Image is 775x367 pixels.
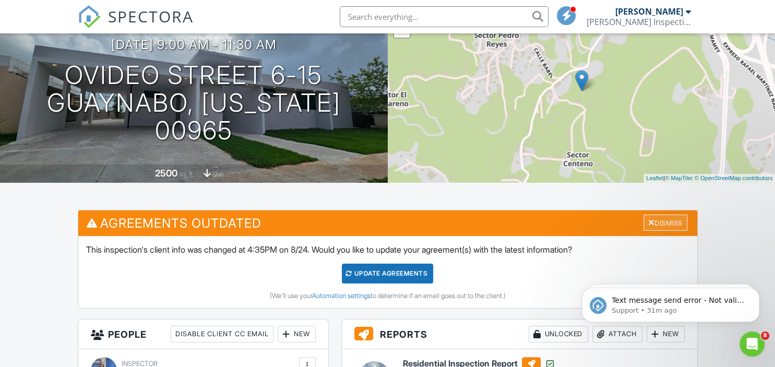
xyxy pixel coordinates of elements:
div: 2500 [155,168,177,179]
div: Dismiss [643,215,687,231]
a: SPECTORA [78,14,194,36]
div: This inspection's client info was changed at 4:35PM on 8/24. Would you like to update your agreem... [78,236,697,308]
h3: Agreements Outdated [78,210,697,236]
span: slab [212,170,224,178]
div: Update Agreements [342,264,433,283]
div: [PERSON_NAME] [615,6,683,17]
span: SPECTORA [108,5,194,27]
input: Search everything... [340,6,549,27]
div: Ayuso Inspections [587,17,691,27]
span: 8 [761,332,769,340]
a: Automation settings [312,292,371,300]
h3: People [78,319,328,349]
h3: [DATE] 9:00 am - 11:30 am [111,38,277,52]
span: sq. ft. [179,170,194,178]
a: © MapTiler [665,175,693,181]
div: (We'll use your to determine if an email goes out to the client.) [86,292,689,300]
div: New [278,326,316,342]
img: The Best Home Inspection Software - Spectora [78,5,101,28]
div: | [643,174,775,183]
a: © OpenStreetMap contributors [695,175,772,181]
div: Unlocked [529,326,588,342]
iframe: Intercom live chat [740,332,765,357]
iframe: Intercom notifications message [566,266,775,339]
a: Leaflet [646,175,663,181]
h1: Ovideo Street 6-15 Guaynabo, [US_STATE] 00965 [17,62,371,144]
div: Disable Client CC Email [171,326,273,342]
h3: Reports [342,319,697,349]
